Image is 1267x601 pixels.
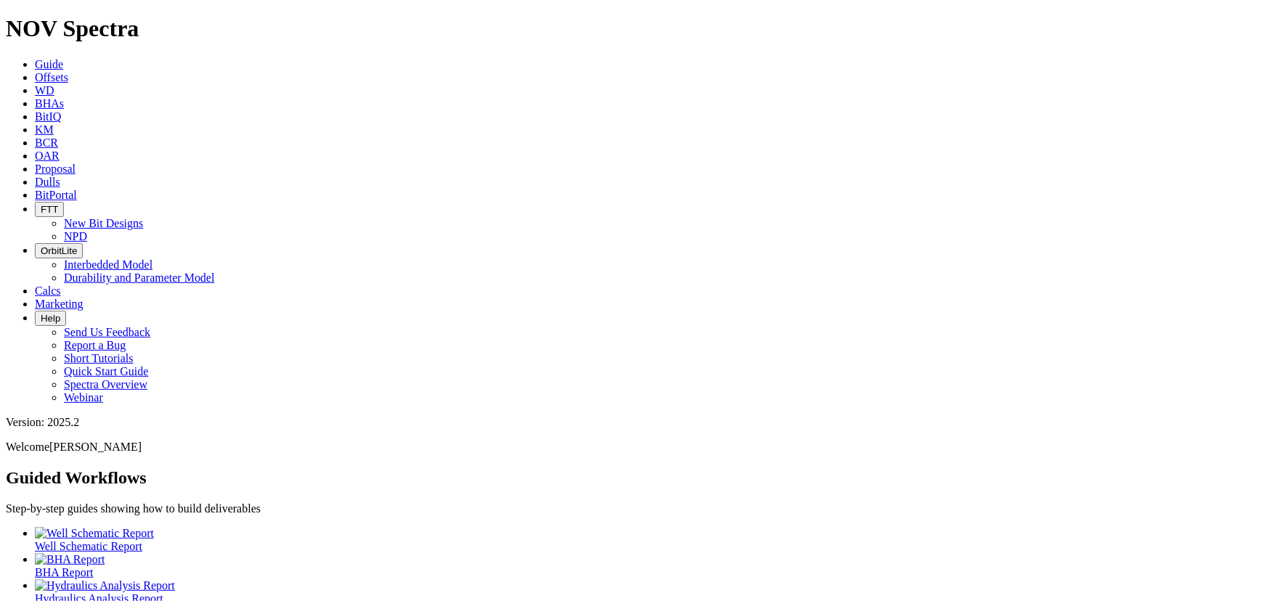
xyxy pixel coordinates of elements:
a: BHA Report BHA Report [35,553,1261,578]
a: Spectra Overview [64,378,147,391]
span: OrbitLite [41,245,77,256]
a: BitIQ [35,110,61,123]
a: BHAs [35,97,64,110]
img: Hydraulics Analysis Report [35,579,175,592]
a: Guide [35,58,63,70]
span: BHA Report [35,566,93,578]
a: Marketing [35,298,83,310]
a: BitPortal [35,189,77,201]
button: Help [35,311,66,326]
span: [PERSON_NAME] [49,441,142,453]
p: Step-by-step guides showing how to build deliverables [6,502,1261,515]
img: BHA Report [35,553,105,566]
span: Well Schematic Report [35,540,142,552]
a: Dulls [35,176,60,188]
a: Durability and Parameter Model [64,271,215,284]
h1: NOV Spectra [6,15,1261,42]
button: FTT [35,202,64,217]
p: Welcome [6,441,1261,454]
a: Send Us Feedback [64,326,150,338]
a: Well Schematic Report Well Schematic Report [35,527,1261,552]
a: Offsets [35,71,68,83]
a: Proposal [35,163,76,175]
a: Webinar [64,391,103,404]
a: Report a Bug [64,339,126,351]
button: OrbitLite [35,243,83,258]
span: Help [41,313,60,324]
a: Calcs [35,285,61,297]
img: Well Schematic Report [35,527,154,540]
a: NPD [64,230,87,242]
a: BCR [35,136,58,149]
a: New Bit Designs [64,217,143,229]
a: Short Tutorials [64,352,134,364]
h2: Guided Workflows [6,468,1261,488]
a: WD [35,84,54,97]
a: KM [35,123,54,136]
a: OAR [35,150,60,162]
a: Interbedded Model [64,258,152,271]
a: Quick Start Guide [64,365,148,377]
div: Version: 2025.2 [6,416,1261,429]
span: FTT [41,204,58,215]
